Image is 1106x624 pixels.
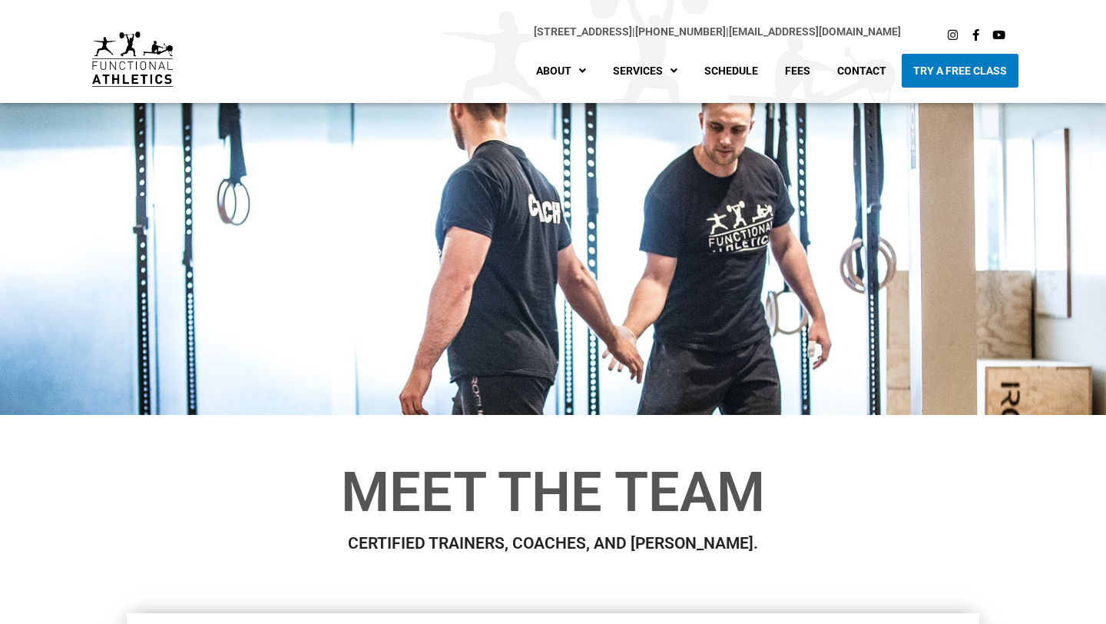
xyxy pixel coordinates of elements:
a: Contact [826,54,898,88]
h1: Meet the Team [127,465,979,520]
a: About [525,54,598,88]
span: | [534,25,635,38]
a: Schedule [693,54,770,88]
a: Try A Free Class [902,54,1018,88]
a: Services [601,54,689,88]
a: [STREET_ADDRESS] [534,25,632,38]
a: [PHONE_NUMBER] [635,25,726,38]
img: default-logo [92,32,173,88]
p: | [204,23,900,41]
h2: CERTIFIED TRAINERS, COACHES, AND [PERSON_NAME]. [127,536,979,552]
a: Fees [773,54,822,88]
a: [EMAIL_ADDRESS][DOMAIN_NAME] [729,25,901,38]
